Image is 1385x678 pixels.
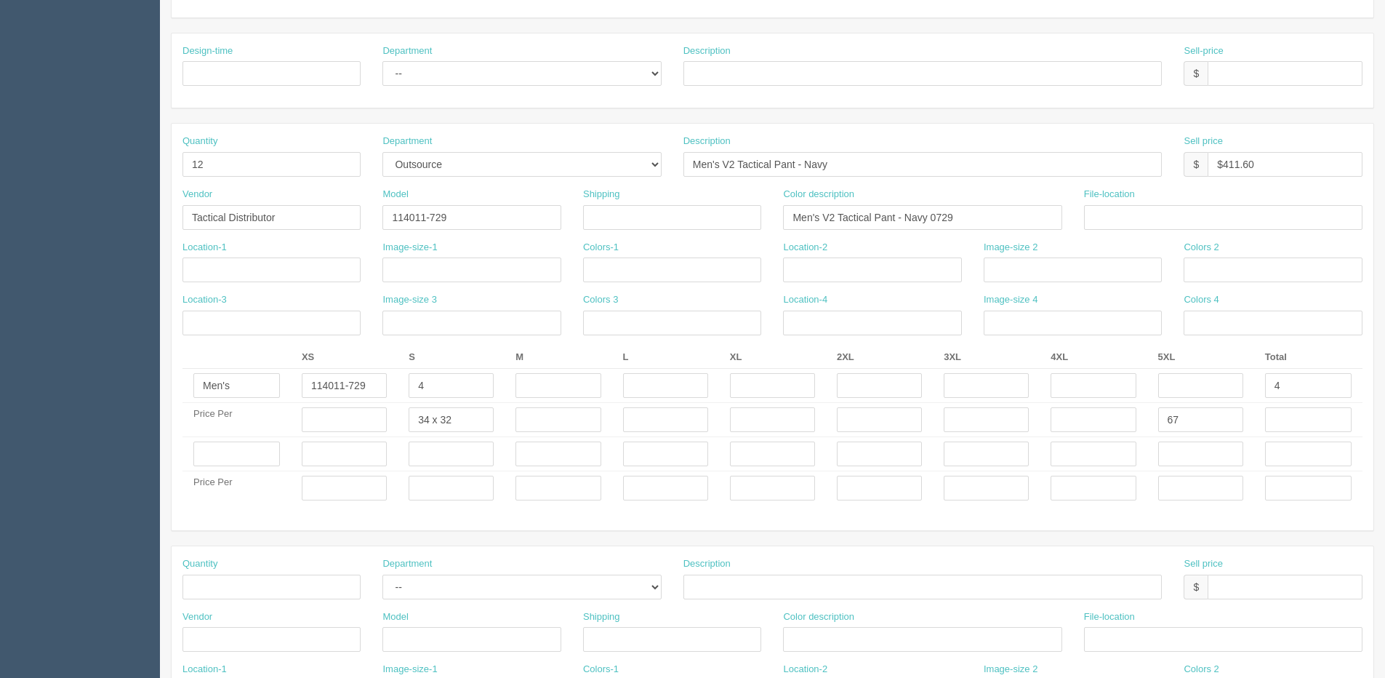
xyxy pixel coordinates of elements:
[182,135,217,148] label: Quantity
[933,346,1040,369] th: 3XL
[583,293,618,307] label: Colors 3
[719,346,826,369] th: XL
[182,44,233,58] label: Design-time
[783,610,854,624] label: Color description
[683,44,731,58] label: Description
[382,610,408,624] label: Model
[1184,663,1219,677] label: Colors 2
[826,346,933,369] th: 2XL
[1184,293,1219,307] label: Colors 4
[1184,241,1219,255] label: Colors 2
[382,663,437,677] label: Image-size-1
[583,241,619,255] label: Colors-1
[783,293,827,307] label: Location-4
[583,188,620,202] label: Shipping
[182,293,227,307] label: Location-3
[382,188,408,202] label: Model
[1084,610,1135,624] label: File-location
[182,557,217,571] label: Quantity
[182,241,227,255] label: Location-1
[1084,188,1135,202] label: File-location
[505,346,611,369] th: M
[1184,44,1223,58] label: Sell-price
[783,663,827,677] label: Location-2
[1040,346,1147,369] th: 4XL
[182,188,212,202] label: Vendor
[182,663,227,677] label: Location-1
[1147,346,1254,369] th: 5XL
[1184,61,1208,86] div: $
[583,663,619,677] label: Colors-1
[182,610,212,624] label: Vendor
[1254,346,1362,369] th: Total
[182,471,291,506] td: Price Per
[783,188,854,202] label: Color description
[291,346,398,369] th: XS
[984,663,1037,677] label: Image-size 2
[1184,557,1222,571] label: Sell price
[382,293,436,307] label: Image-size 3
[182,403,291,437] td: Price Per
[984,293,1037,307] label: Image-size 4
[1184,135,1222,148] label: Sell price
[1184,152,1208,177] div: $
[683,557,731,571] label: Description
[984,241,1037,255] label: Image-size 2
[783,241,827,255] label: Location-2
[398,346,505,369] th: S
[382,241,437,255] label: Image-size-1
[382,44,432,58] label: Department
[1184,575,1208,599] div: $
[612,346,719,369] th: L
[683,135,731,148] label: Description
[382,557,432,571] label: Department
[583,610,620,624] label: Shipping
[382,135,432,148] label: Department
